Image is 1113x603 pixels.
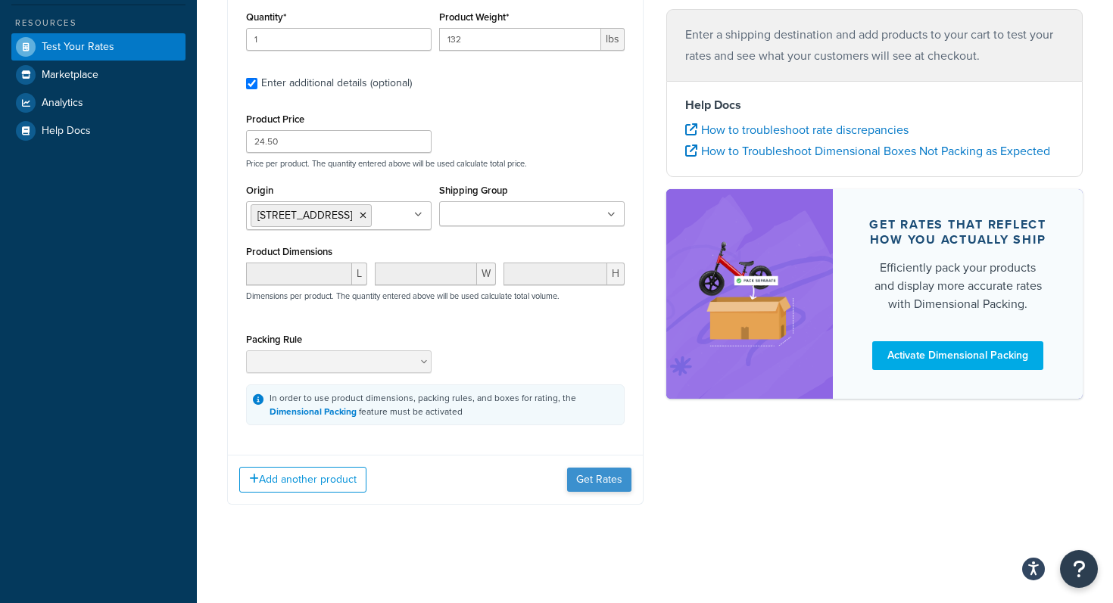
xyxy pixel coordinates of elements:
button: Open Resource Center [1060,550,1098,588]
span: Test Your Rates [42,41,114,54]
img: feature-image-dim-d40ad3071a2b3c8e08177464837368e35600d3c5e73b18a22c1e4bb210dc32ac.png [689,212,810,375]
label: Quantity* [246,11,286,23]
span: Marketplace [42,69,98,82]
h4: Help Docs [685,96,1064,114]
label: Packing Rule [246,334,302,345]
label: Product Price [246,113,304,125]
span: H [607,263,625,285]
span: Help Docs [42,125,91,138]
div: In order to use product dimensions, packing rules, and boxes for rating, the feature must be acti... [270,391,576,418]
label: Shipping Group [439,185,508,196]
a: Test Your Rates [11,33,185,61]
label: Product Dimensions [246,246,332,257]
input: 0.00 [439,28,601,51]
p: Dimensions per product. The quantity entered above will be used calculate total volume. [242,291,560,301]
a: Analytics [11,89,185,117]
input: 0.0 [246,28,432,51]
span: W [477,263,496,285]
button: Get Rates [567,468,631,492]
div: Enter additional details (optional) [261,73,412,94]
a: Help Docs [11,117,185,145]
a: Marketplace [11,61,185,89]
span: [STREET_ADDRESS] [257,207,352,223]
div: Resources [11,17,185,30]
a: How to troubleshoot rate discrepancies [685,121,909,138]
span: Analytics [42,97,83,110]
span: L [352,263,367,285]
label: Product Weight* [439,11,509,23]
a: Dimensional Packing [270,405,357,418]
button: Add another product [239,467,366,493]
div: Efficiently pack your products and display more accurate rates with Dimensional Packing. [869,259,1046,313]
p: Price per product. The quantity entered above will be used calculate total price. [242,158,628,169]
p: Enter a shipping destination and add products to your cart to test your rates and see what your c... [685,24,1064,67]
a: How to Troubleshoot Dimensional Boxes Not Packing as Expected [685,142,1050,160]
a: Activate Dimensional Packing [872,341,1043,370]
label: Origin [246,185,273,196]
div: Get rates that reflect how you actually ship [869,217,1046,247]
input: Enter additional details (optional) [246,78,257,89]
span: lbs [601,28,625,51]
